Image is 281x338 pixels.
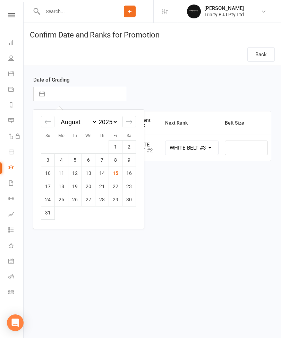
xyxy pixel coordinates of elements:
th: Current Rank [131,111,162,135]
small: We [85,133,91,138]
small: Tu [73,133,77,138]
button: Back [247,47,275,62]
a: Product Sales [8,145,24,160]
td: Monday, August 25, 2025 [55,193,68,206]
td: Monday, August 11, 2025 [55,167,68,180]
td: Thursday, August 14, 2025 [95,167,109,180]
td: Monday, August 4, 2025 [55,153,68,167]
td: Saturday, August 23, 2025 [122,180,136,193]
input: Search... [41,7,106,16]
img: thumb_image1712106278.png [187,5,201,18]
td: Saturday, August 9, 2025 [122,153,136,167]
a: Dashboard [8,35,24,51]
a: Class kiosk mode [8,285,24,301]
small: Su [45,133,50,138]
a: What's New [8,238,24,254]
a: Roll call kiosk mode [8,270,24,285]
small: Sa [127,133,131,138]
td: Friday, August 8, 2025 [109,153,122,167]
td: Sunday, August 3, 2025 [41,153,55,167]
a: General attendance kiosk mode [8,254,24,270]
td: Saturday, August 30, 2025 [122,193,136,206]
small: Th [100,133,104,138]
td: Sunday, August 24, 2025 [41,193,55,206]
td: Tuesday, August 12, 2025 [68,167,82,180]
a: Payments [8,82,24,98]
td: Thursday, August 7, 2025 [95,153,109,167]
td: Wednesday, August 6, 2025 [82,153,95,167]
div: Open Intercom Messenger [7,314,24,331]
h1: Confirm Date and Ranks for Promotion [24,23,281,43]
td: Thursday, August 28, 2025 [95,193,109,206]
td: Wednesday, August 20, 2025 [82,180,95,193]
td: Saturday, August 2, 2025 [122,140,136,153]
td: Monday, August 18, 2025 [55,180,68,193]
div: Move backward to switch to the previous month. [41,116,54,127]
div: [PERSON_NAME] [204,5,244,11]
a: Calendar [8,67,24,82]
td: Thursday, August 21, 2025 [95,180,109,193]
label: Date of Grading [33,76,70,84]
a: People [8,51,24,67]
td: Friday, August 1, 2025 [109,140,122,153]
td: Tuesday, August 26, 2025 [68,193,82,206]
td: Wednesday, August 27, 2025 [82,193,95,206]
td: Saturday, August 16, 2025 [122,167,136,180]
div: Trinity BJJ Pty Ltd [204,11,244,18]
a: Assessments [8,207,24,223]
th: Belt Size [222,111,271,135]
td: Tuesday, August 5, 2025 [68,153,82,167]
a: Reports [8,98,24,113]
th: Next Rank [162,111,222,135]
div: Move forward to switch to the next month. [122,116,136,127]
td: Wednesday, August 13, 2025 [82,167,95,180]
td: Sunday, August 17, 2025 [41,180,55,193]
div: Calendar [33,110,144,229]
td: Sunday, August 31, 2025 [41,206,55,219]
td: Friday, August 15, 2025 [109,167,122,180]
small: Mo [58,133,65,138]
td: Friday, August 29, 2025 [109,193,122,206]
td: Friday, August 22, 2025 [109,180,122,193]
td: Tuesday, August 19, 2025 [68,180,82,193]
small: Fr [113,133,117,138]
td: Sunday, August 10, 2025 [41,167,55,180]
